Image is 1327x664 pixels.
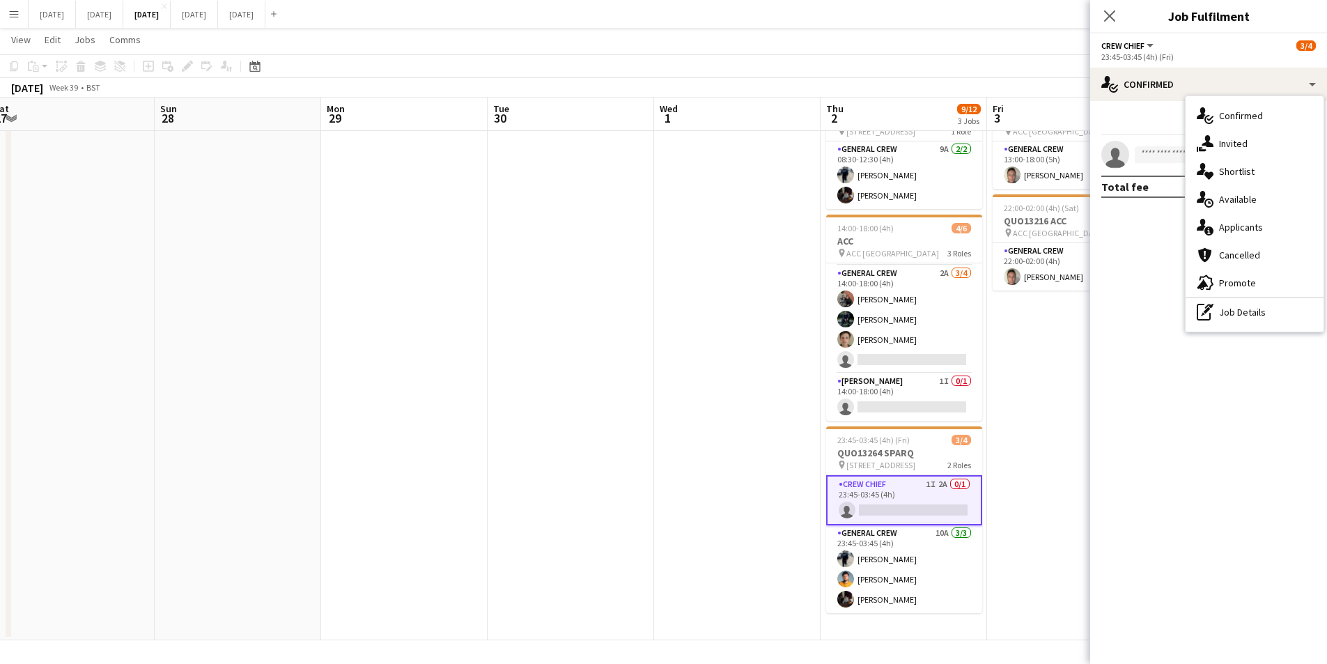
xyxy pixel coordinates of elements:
[45,33,61,46] span: Edit
[952,435,971,445] span: 3/4
[837,435,910,445] span: 23:45-03:45 (4h) (Fri)
[826,141,982,209] app-card-role: General Crew9A2/208:30-12:30 (4h)[PERSON_NAME][PERSON_NAME]
[957,104,981,114] span: 9/12
[846,126,915,137] span: [STREET_ADDRESS]
[493,102,509,115] span: Tue
[1090,7,1327,25] h3: Job Fulfilment
[1186,298,1324,326] div: Job Details
[123,1,171,28] button: [DATE]
[1186,213,1324,241] div: Applicants
[491,110,509,126] span: 30
[993,93,1149,189] app-job-card: 13:00-18:00 (5h)1/1QUO13216 ACC ACC [GEOGRAPHIC_DATA]1 RoleGeneral Crew1/113:00-18:00 (5h)[PERSON...
[1186,157,1324,185] div: Shortlist
[75,33,95,46] span: Jobs
[1090,68,1327,101] div: Confirmed
[11,33,31,46] span: View
[1186,185,1324,213] div: Available
[1013,228,1105,238] span: ACC [GEOGRAPHIC_DATA]
[952,223,971,233] span: 4/6
[1101,40,1156,51] button: Crew Chief
[46,82,81,93] span: Week 39
[39,31,66,49] a: Edit
[1101,180,1149,194] div: Total fee
[218,1,265,28] button: [DATE]
[846,460,915,470] span: [STREET_ADDRESS]
[846,248,939,258] span: ACC [GEOGRAPHIC_DATA]
[1186,269,1324,297] div: Promote
[826,525,982,613] app-card-role: General Crew10A3/323:45-03:45 (4h)[PERSON_NAME][PERSON_NAME][PERSON_NAME]
[826,235,982,247] h3: ACC
[826,373,982,421] app-card-role: [PERSON_NAME]1I0/114:00-18:00 (4h)
[826,93,982,209] app-job-card: 08:30-12:30 (4h)2/2QUO13264 SPARQ [STREET_ADDRESS]1 RoleGeneral Crew9A2/208:30-12:30 (4h)[PERSON_...
[826,102,844,115] span: Thu
[993,215,1149,227] h3: QUO13216 ACC
[171,1,218,28] button: [DATE]
[327,102,345,115] span: Mon
[660,102,678,115] span: Wed
[1101,40,1144,51] span: Crew Chief
[1186,241,1324,269] div: Cancelled
[160,102,177,115] span: Sun
[1186,102,1324,130] div: Confirmed
[826,215,982,421] app-job-card: 14:00-18:00 (4h)4/6ACC ACC [GEOGRAPHIC_DATA]3 RolesCrew Chief1/114:00-18:00 (4h)[PERSON_NAME]Gene...
[958,116,980,126] div: 3 Jobs
[325,110,345,126] span: 29
[69,31,101,49] a: Jobs
[993,102,1004,115] span: Fri
[29,1,76,28] button: [DATE]
[11,81,43,95] div: [DATE]
[826,426,982,613] app-job-card: 23:45-03:45 (4h) (Fri)3/4QUO13264 SPARQ [STREET_ADDRESS]2 RolesCrew Chief1I2A0/123:45-03:45 (4h) ...
[947,460,971,470] span: 2 Roles
[947,248,971,258] span: 3 Roles
[826,475,982,525] app-card-role: Crew Chief1I2A0/123:45-03:45 (4h)
[109,33,141,46] span: Comms
[1004,203,1079,213] span: 22:00-02:00 (4h) (Sat)
[1101,52,1316,62] div: 23:45-03:45 (4h) (Fri)
[993,243,1149,291] app-card-role: General Crew1/122:00-02:00 (4h)[PERSON_NAME]
[993,141,1149,189] app-card-role: General Crew1/113:00-18:00 (5h)[PERSON_NAME]
[993,194,1149,291] app-job-card: 22:00-02:00 (4h) (Sat)1/1QUO13216 ACC ACC [GEOGRAPHIC_DATA]1 RoleGeneral Crew1/122:00-02:00 (4h)[...
[158,110,177,126] span: 28
[826,265,982,373] app-card-role: General Crew2A3/414:00-18:00 (4h)[PERSON_NAME][PERSON_NAME][PERSON_NAME]
[76,1,123,28] button: [DATE]
[824,110,844,126] span: 2
[1013,126,1105,137] span: ACC [GEOGRAPHIC_DATA]
[826,447,982,459] h3: QUO13264 SPARQ
[951,126,971,137] span: 1 Role
[86,82,100,93] div: BST
[991,110,1004,126] span: 3
[1296,40,1316,51] span: 3/4
[837,223,894,233] span: 14:00-18:00 (4h)
[658,110,678,126] span: 1
[1186,130,1324,157] div: Invited
[104,31,146,49] a: Comms
[6,31,36,49] a: View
